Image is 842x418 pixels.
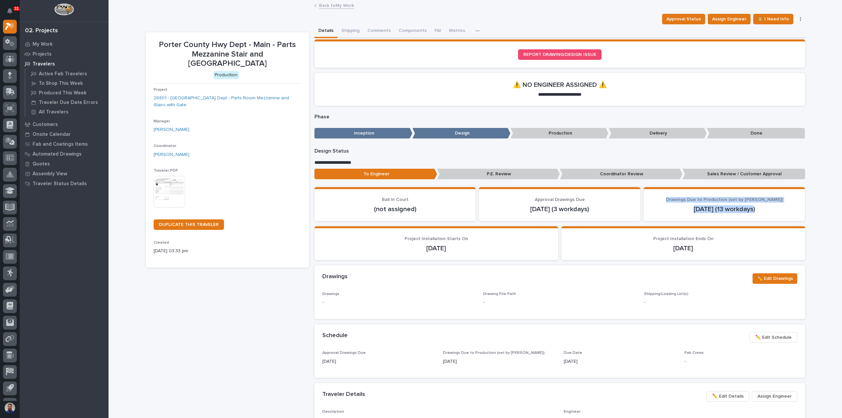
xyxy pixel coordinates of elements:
p: - [483,299,484,306]
p: Coordinator Review [560,169,682,180]
h2: Schedule [322,332,348,339]
p: Delivery [609,128,707,139]
p: Quotes [33,161,50,167]
button: Details [314,24,337,38]
span: Drawings [322,292,339,296]
span: Due Date [564,351,582,355]
span: Project [154,88,167,92]
button: users-avatar [3,401,17,415]
p: Porter County Hwy Dept - Main - Parts Mezzanine Stair and [GEOGRAPHIC_DATA] [154,40,301,68]
p: [DATE] [443,358,556,365]
p: [DATE] [569,244,797,252]
a: Produced This Week [25,88,109,97]
p: Traveler Due Date Errors [39,100,98,106]
button: ✏️ Edit Drawings [753,273,797,284]
span: ✏️ Edit Drawings [757,275,793,283]
button: ✏️ Edit Schedule [750,332,797,343]
p: Projects [33,51,52,57]
button: Components [395,24,431,38]
span: Assign Engineer [757,392,792,400]
span: Traveler PDF [154,169,178,173]
span: Approval Status [666,15,701,23]
a: My Work [20,39,109,49]
p: Assembly View [33,171,67,177]
span: Ball In Court [382,197,409,202]
p: Done [707,128,805,139]
a: REPORT DRAWING/DESIGN ISSUE [518,49,602,60]
a: To Shop This Week [25,79,109,88]
p: To Shop This Week [39,81,83,86]
p: [DATE] [322,244,550,252]
h2: Traveler Details [322,391,365,398]
span: Coordinator [154,144,176,148]
span: ⏳ I Need Info [757,15,789,23]
p: 31 [14,6,19,11]
a: Fab and Coatings Items [20,139,109,149]
p: Phase [314,114,805,120]
span: ✏️ Edit Details [712,392,744,400]
span: Approval Drawings Due [322,351,366,355]
h2: Drawings [322,273,348,281]
a: Traveler Status Details [20,179,109,188]
a: Back toMy Work [319,1,354,9]
p: - [644,299,797,306]
p: To Engineer [314,169,437,180]
span: Manager [154,119,170,123]
span: Project Installation Starts On [405,236,468,241]
a: Customers [20,119,109,129]
p: Onsite Calendar [33,132,71,137]
a: 26801 - [GEOGRAPHIC_DATA] Dept - Parts Room Mezzanine and Stairs with Gate [154,95,301,109]
span: REPORT DRAWING/DESIGN ISSUE [523,52,596,57]
div: Notifications31 [8,8,17,18]
h2: ⚠️ NO ENGINEER ASSIGNED ⚠️ [513,81,607,89]
p: (not assigned) [322,205,468,213]
button: Comments [363,24,395,38]
button: ✏️ Edit Details [706,391,749,402]
p: [DATE] (3 workdays) [487,205,632,213]
span: Assign Engineer [712,15,746,23]
span: Drawings Due to Production (set by [PERSON_NAME]) [443,351,545,355]
p: Travelers [33,61,55,67]
button: Shipping [337,24,363,38]
a: Traveler Due Date Errors [25,98,109,107]
span: Drawings Due to Production (set by [PERSON_NAME]) [666,197,783,202]
a: DUPLICATE THIS TRAVELER [154,219,224,230]
p: Traveler Status Details [33,181,87,187]
a: Automated Drawings [20,149,109,159]
a: Travelers [20,59,109,69]
span: DUPLICATE THIS TRAVELER [159,222,219,227]
a: [PERSON_NAME] [154,126,189,133]
div: Production [213,71,239,79]
a: All Travelers [25,107,109,116]
a: Projects [20,49,109,59]
p: [DATE] (13 workdays) [652,205,797,213]
p: Sales Review / Customer Approval [682,169,805,180]
p: Inception [314,128,412,139]
p: Produced This Week [39,90,87,96]
p: Automated Drawings [33,151,82,157]
button: Assign Engineer [708,14,751,24]
span: Engineer [564,410,581,414]
p: My Work [33,41,53,47]
button: Assign Engineer [752,391,797,402]
span: Drawing File Path [483,292,516,296]
span: Created [154,241,169,245]
button: Approval Status [662,14,705,24]
span: Approval Drawings Due [535,197,585,202]
p: [DATE] 03:33 pm [154,248,301,255]
p: [DATE] [564,358,677,365]
p: [DATE] [322,358,435,365]
p: Design [412,128,510,139]
p: Customers [33,122,58,128]
a: [PERSON_NAME] [154,151,189,158]
a: Quotes [20,159,109,169]
span: ✏️ Edit Schedule [755,333,792,341]
span: Shipping/Loading List(s) [644,292,688,296]
button: Metrics [445,24,469,38]
span: Project Installation Ends On [653,236,713,241]
img: Workspace Logo [54,3,74,15]
span: Fab Crews [684,351,704,355]
p: Active Fab Travelers [39,71,87,77]
p: Production [510,128,608,139]
p: Fab and Coatings Items [33,141,88,147]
